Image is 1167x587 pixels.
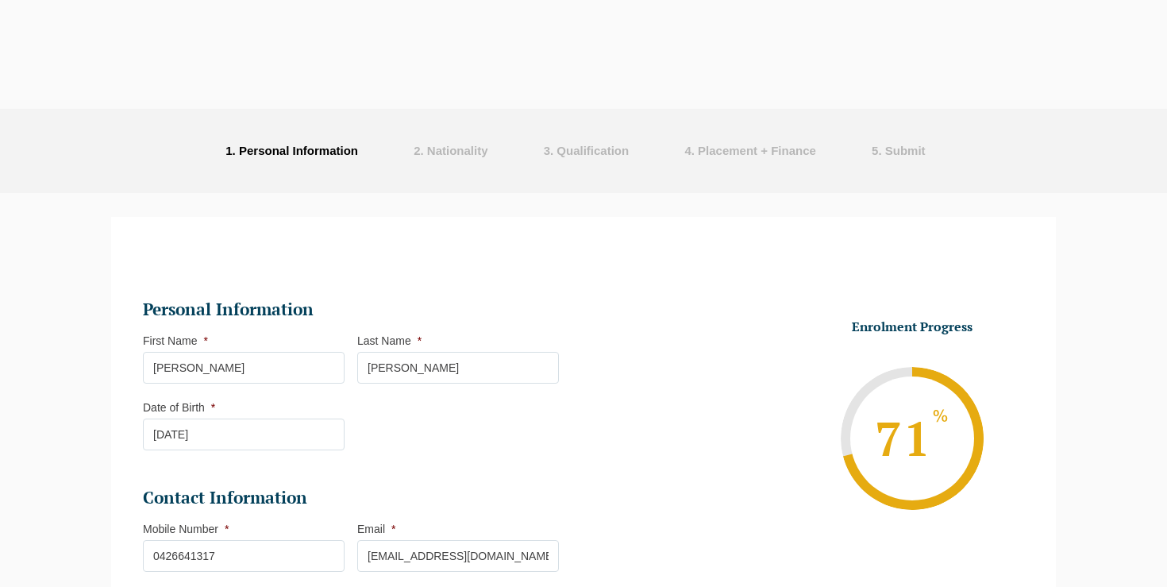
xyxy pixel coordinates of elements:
[813,319,1011,335] h3: Enrolment Progress
[932,410,949,425] sup: %
[414,144,420,157] span: 2
[143,299,559,321] h2: Personal Information
[420,144,487,157] span: . Nationality
[878,144,925,157] span: . Submit
[872,407,952,470] span: 71
[143,487,559,509] h2: Contact Information
[143,401,215,414] label: Date of Birth
[357,352,559,384] input: Last Name*
[143,334,208,347] label: First Name
[233,144,358,157] span: . Personal Information
[143,352,345,384] input: First Name*
[225,144,232,157] span: 1
[143,523,229,535] label: Mobile Number
[684,144,691,157] span: 4
[357,523,395,535] label: Email
[143,419,345,450] input: Date of Birth*
[872,144,878,157] span: 5
[550,144,629,157] span: . Qualification
[544,144,550,157] span: 3
[691,144,816,157] span: . Placement + Finance
[357,540,559,572] input: Email (Non-University)*
[143,540,345,572] input: Mobile No*
[357,334,422,347] label: Last Name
